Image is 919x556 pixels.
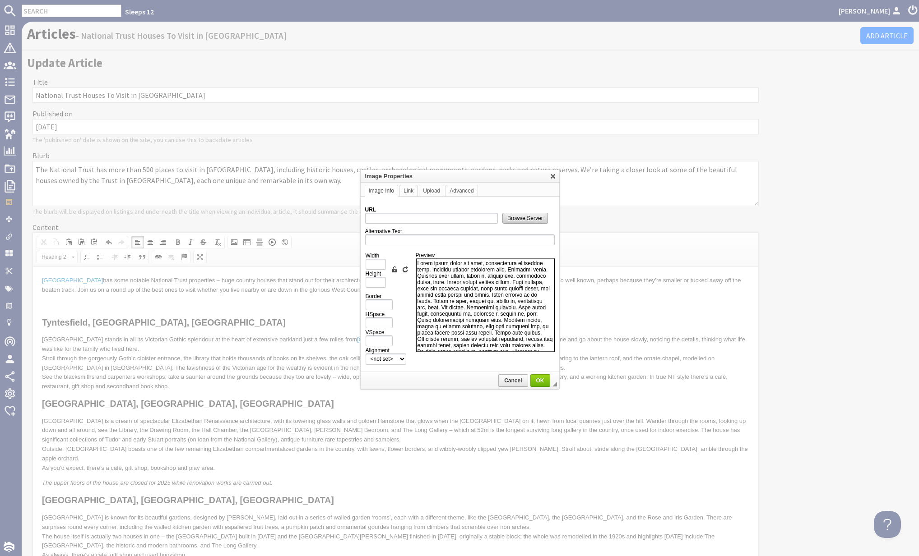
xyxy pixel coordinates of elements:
strong: [GEOGRAPHIC_DATA], [GEOGRAPHIC_DATA], [GEOGRAPHIC_DATA] [9,228,301,238]
a: [GEOGRAPHIC_DATA] [9,10,70,17]
a: Advanced [446,185,478,197]
div: Preview [416,252,548,352]
strong: [GEOGRAPHIC_DATA], [GEOGRAPHIC_DATA], [GEOGRAPHIC_DATA] [9,333,301,343]
em: The upper floors of the house are closed for 2025 while renovation works are carried out. [9,212,240,219]
a: [GEOGRAPHIC_DATA] [329,352,390,359]
strong: [GEOGRAPHIC_DATA], [GEOGRAPHIC_DATA], [GEOGRAPHIC_DATA] [9,132,301,142]
a: Reset Size [402,266,409,273]
sup: th [675,499,679,505]
a: OK [530,374,550,387]
div: Image Properties [361,170,559,183]
p: This is a little gem, tucked away in the peaceful village of [GEOGRAPHIC_DATA] on the . It’s a cl... [9,478,716,519]
strong: Priest’s House, Mucheleny, [GEOGRAPHIC_DATA] [9,460,218,470]
div: Resize [552,382,557,386]
sup: th [45,443,49,448]
p: [GEOGRAPHIC_DATA] stands in all its Victorian Gothic splendour at the heart of extensive parkland... [9,68,716,124]
label: VSpace [366,329,385,335]
a: Lock Ratio [391,266,398,273]
a: Dunster [293,352,314,359]
sup: th [353,488,357,494]
td: Lorem ipsum dolor sit amet, consectetura elitseddoe temp. Incididu utlabor etdolorem aliq. Enimad... [418,260,553,386]
a: Image Info [365,185,399,197]
a: [GEOGRAPHIC_DATA] [324,69,385,76]
label: Alternative Text [365,228,402,234]
a: Link [399,185,418,197]
em: At the time of writing only the ground floor of [PERSON_NAME][GEOGRAPHIC_DATA] is open to the pub... [9,300,404,307]
strong: Tyntesfield, [GEOGRAPHIC_DATA], [GEOGRAPHIC_DATA] [9,51,253,60]
p: [GEOGRAPHIC_DATA] is a dream of spectacular Elizabethan Renaissance architecture, with its toweri... [9,150,716,206]
span: OK [531,377,550,384]
label: URL [365,207,376,213]
p: [GEOGRAPHIC_DATA] is known for its beautiful gardens, designed by [PERSON_NAME], laid out in a se... [9,246,716,293]
a: working watermill [176,390,221,396]
a: Somerset Levels [237,479,281,486]
a: Cancel [498,374,528,387]
a: Upload [419,185,444,197]
strong: Treasurer’s House, Martock, Yeovil [9,526,155,536]
span: Cancel [499,377,527,384]
label: Width [366,253,380,259]
label: Height [366,271,381,277]
p: has some notable National Trust properties – huge country houses that stand out for their archite... [9,9,716,28]
strong: L ytes [PERSON_NAME], [GEOGRAPHIC_DATA] [9,415,207,425]
a: Browse Server [502,213,548,224]
span: Browse Server [503,215,548,221]
label: Border [366,293,382,299]
div: Image Info [365,204,555,370]
label: Alignment [366,347,390,354]
label: HSpace [366,311,385,317]
a: Close [548,171,557,180]
p: Not just a fairytale castle, but also a country home, standing high on a hill top above the pictu... [9,351,716,408]
p: [PERSON_NAME] is a smaller manor house, dating back to medieval times with gorgeous Arts & Craft ... [9,433,716,453]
